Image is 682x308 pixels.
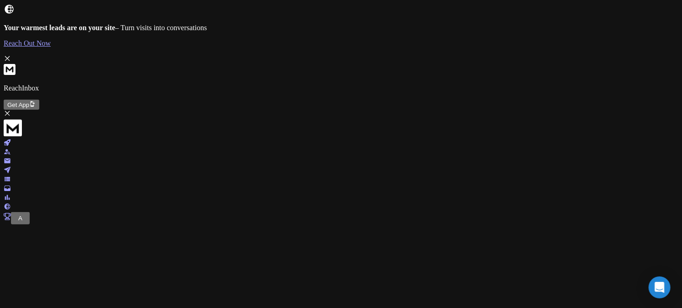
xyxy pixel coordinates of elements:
img: logo [4,119,22,137]
button: Get App [4,100,39,110]
button: A [15,213,26,223]
p: ReachInbox [4,84,678,92]
a: Reach Out Now [4,39,678,48]
strong: Your warmest leads are on your site [4,24,115,32]
button: A [11,212,30,224]
span: A [18,215,22,222]
p: – Turn visits into conversations [4,24,678,32]
div: Open Intercom Messenger [649,276,671,298]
